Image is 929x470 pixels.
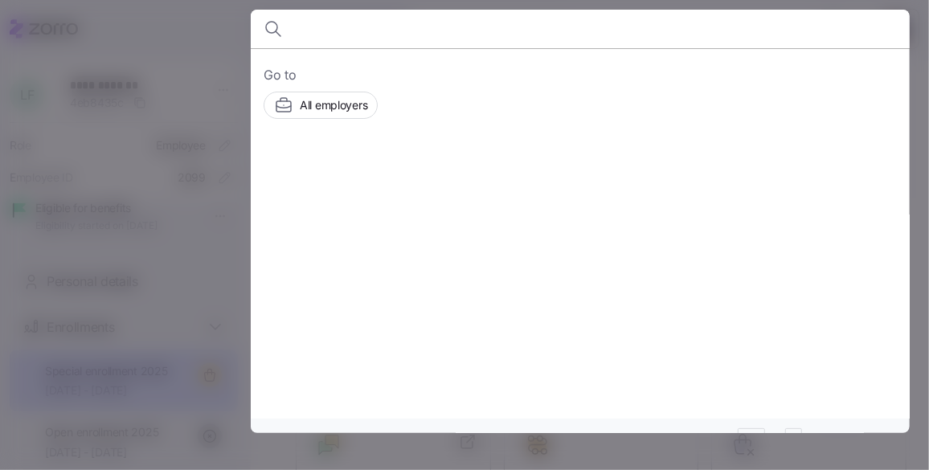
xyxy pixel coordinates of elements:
span: Go to [264,65,897,85]
span: All employers [300,97,367,113]
span: for quick search [808,431,890,447]
button: All employers [264,92,378,119]
span: Use [712,431,731,447]
span: + [771,431,779,447]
